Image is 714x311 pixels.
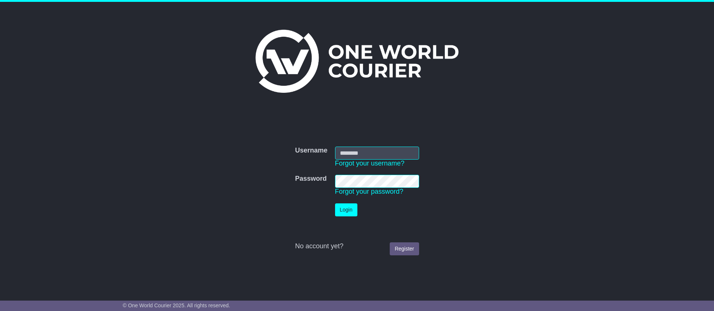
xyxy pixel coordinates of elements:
button: Login [335,203,357,216]
a: Forgot your username? [335,160,405,167]
a: Forgot your password? [335,188,403,195]
div: No account yet? [295,242,419,251]
a: Register [390,242,419,255]
label: Username [295,147,327,155]
img: One World [255,30,459,93]
span: © One World Courier 2025. All rights reserved. [123,302,230,308]
label: Password [295,175,327,183]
